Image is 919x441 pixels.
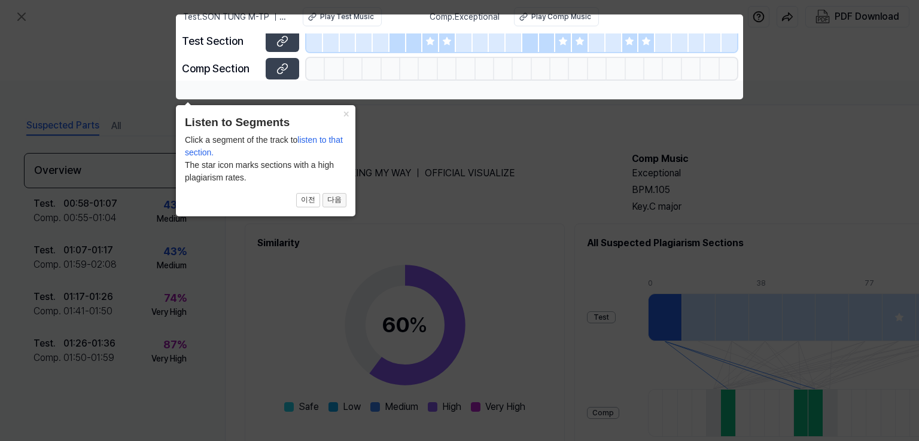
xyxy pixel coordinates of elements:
[185,134,346,184] div: Click a segment of the track to The star icon marks sections with a high plagiarism rates.
[182,60,258,76] div: Comp Section
[185,114,346,131] header: Listen to Segments
[336,105,355,122] button: Close
[296,193,320,207] button: 이전
[322,193,346,207] button: 다음
[185,135,343,157] span: listen to that section.
[182,33,258,49] div: Test Section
